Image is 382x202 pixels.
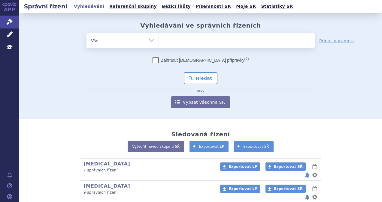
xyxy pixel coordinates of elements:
a: Písemnosti SŘ [194,2,233,10]
p: 9 správních řízení [83,190,212,195]
h2: Vyhledávání ve správních řízeních [140,22,261,29]
button: nastavení [312,194,318,201]
a: [MEDICAL_DATA] [83,161,130,167]
span: Exportovat SŘ [243,144,269,149]
span: Exportovat SŘ [274,165,303,169]
abbr: (?) [244,57,249,61]
span: Exportovat SŘ [274,187,303,191]
a: Přidat parametr [319,38,354,44]
a: Běžící lhůty [160,2,193,10]
a: Exportovat LP [189,141,229,152]
p: 7 správních řízení [83,168,212,173]
h2: Sledovaná řízení [171,131,230,138]
i: nebo [194,89,208,93]
a: Vypsat všechna SŘ [171,96,230,108]
a: Exportovat SŘ [234,141,274,152]
a: [MEDICAL_DATA] [83,183,130,189]
button: notifikace [304,171,310,179]
a: Vytvořit novou skupinu SŘ [128,141,184,152]
button: lhůty [312,163,318,170]
a: Referenční skupiny [108,2,159,10]
button: nastavení [312,171,318,179]
a: Exportovat SŘ [265,185,306,193]
span: Exportovat LP [229,187,257,191]
span: Exportovat LP [229,165,257,169]
a: Exportovat LP [220,162,260,171]
label: Zahrnout [DEMOGRAPHIC_DATA] přípravky [153,57,249,63]
a: Vyhledávání [72,2,106,10]
h2: Správní řízení [19,2,72,10]
a: Exportovat SŘ [265,162,306,171]
button: lhůty [312,185,318,192]
a: Statistiky SŘ [259,2,295,10]
button: notifikace [304,194,310,201]
a: Exportovat LP [220,185,260,193]
a: Moje SŘ [234,2,258,10]
button: Hledat [184,72,218,84]
span: Exportovat LP [199,144,224,149]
